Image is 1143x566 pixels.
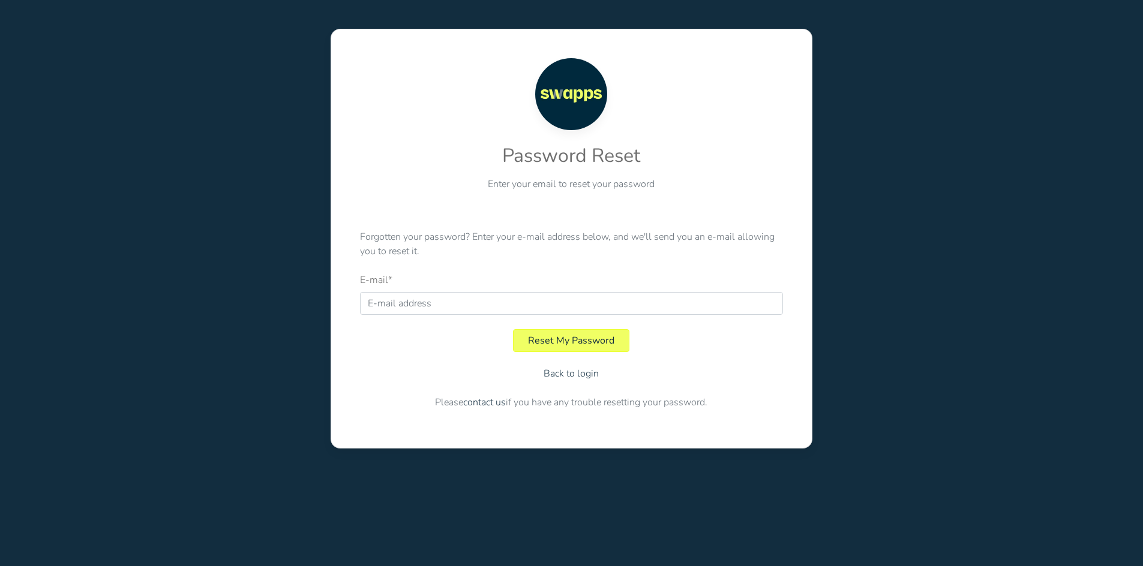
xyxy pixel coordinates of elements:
h2: Password Reset [360,144,783,167]
p: Please if you have any trouble resetting your password. [360,395,783,410]
img: Swapps logo [535,58,607,130]
a: Back to login [544,367,599,380]
label: E-mail [360,273,392,287]
p: Enter your email to reset your password [360,177,783,191]
input: E-mail address [360,292,783,315]
p: Forgotten your password? Enter your e-mail address below, and we'll send you an e-mail allowing y... [360,230,783,258]
a: contact us [463,396,506,409]
button: Reset My Password [513,329,629,352]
